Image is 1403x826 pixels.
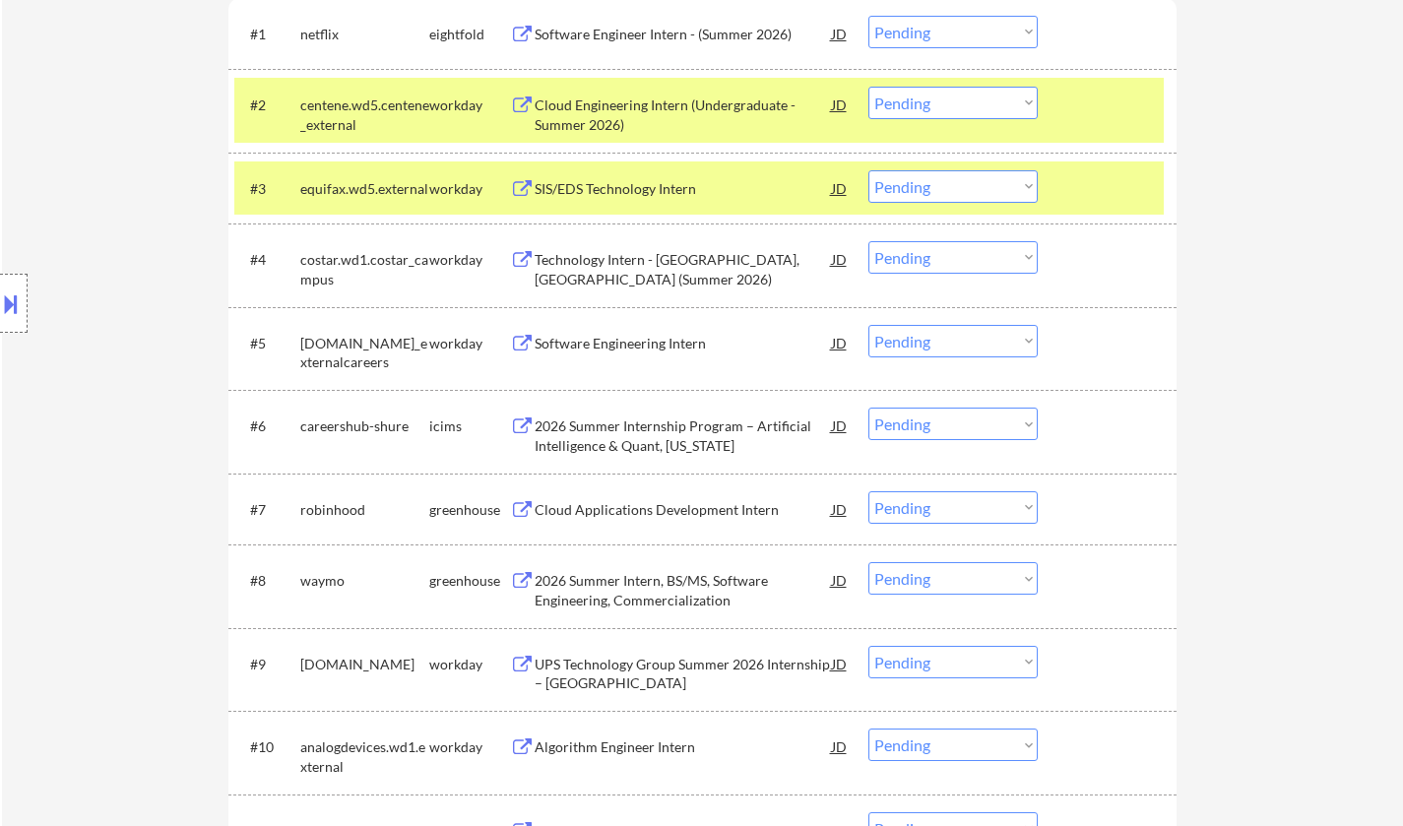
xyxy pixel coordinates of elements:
div: workday [429,737,510,757]
div: greenhouse [429,500,510,520]
div: workday [429,250,510,270]
div: #7 [250,500,285,520]
div: workday [429,179,510,199]
div: Software Engineering Intern [535,334,832,353]
div: #10 [250,737,285,757]
div: Cloud Engineering Intern (Undergraduate - Summer 2026) [535,95,832,134]
div: costar.wd1.costar_campus [300,250,429,288]
div: workday [429,95,510,115]
div: JD [830,729,850,764]
div: analogdevices.wd1.external [300,737,429,776]
div: Algorithm Engineer Intern [535,737,832,757]
div: 2026 Summer Intern, BS/MS, Software Engineering, Commercialization [535,571,832,609]
div: JD [830,170,850,206]
div: icims [429,416,510,436]
div: careershub-shure [300,416,429,436]
div: workday [429,655,510,674]
div: [DOMAIN_NAME]_externalcareers [300,334,429,372]
div: #8 [250,571,285,591]
div: #9 [250,655,285,674]
div: #1 [250,25,285,44]
div: #2 [250,95,285,115]
div: Software Engineer Intern - (Summer 2026) [535,25,832,44]
div: JD [830,241,850,277]
div: [DOMAIN_NAME] [300,655,429,674]
div: netflix [300,25,429,44]
div: Cloud Applications Development Intern [535,500,832,520]
div: UPS Technology Group Summer 2026 Internship – [GEOGRAPHIC_DATA] [535,655,832,693]
div: equifax.wd5.external [300,179,429,199]
div: greenhouse [429,571,510,591]
div: JD [830,87,850,122]
div: JD [830,408,850,443]
div: 2026 Summer Internship Program – Artificial Intelligence & Quant, [US_STATE] [535,416,832,455]
div: JD [830,16,850,51]
div: JD [830,562,850,598]
div: Technology Intern - [GEOGRAPHIC_DATA], [GEOGRAPHIC_DATA] (Summer 2026) [535,250,832,288]
div: robinhood [300,500,429,520]
div: workday [429,334,510,353]
div: JD [830,325,850,360]
div: SIS/EDS Technology Intern [535,179,832,199]
div: JD [830,646,850,681]
div: waymo [300,571,429,591]
div: centene.wd5.centene_external [300,95,429,134]
div: JD [830,491,850,527]
div: eightfold [429,25,510,44]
